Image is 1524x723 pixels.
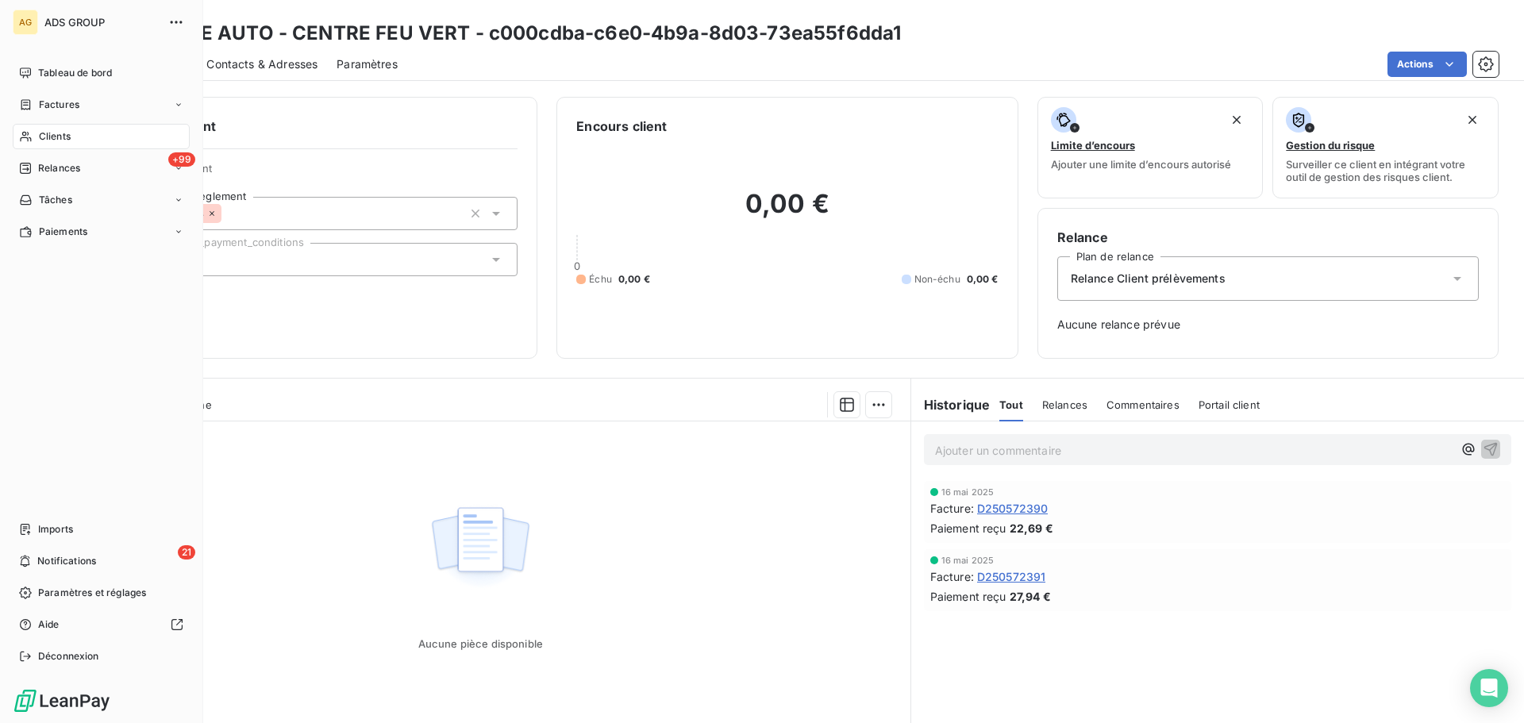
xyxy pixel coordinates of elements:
[38,161,80,175] span: Relances
[38,649,99,663] span: Déconnexion
[1286,139,1375,152] span: Gestion du risque
[930,520,1006,536] span: Paiement reçu
[128,162,518,184] span: Propriétés Client
[911,395,991,414] h6: Historique
[977,500,1049,517] span: D250572390
[1286,158,1485,183] span: Surveiller ce client en intégrant votre outil de gestion des risques client.
[337,56,398,72] span: Paramètres
[930,588,1006,605] span: Paiement reçu
[178,545,195,560] span: 21
[221,206,234,221] input: Ajouter une valeur
[576,117,667,136] h6: Encours client
[13,10,38,35] div: AG
[13,688,111,713] img: Logo LeanPay
[1470,669,1508,707] div: Open Intercom Messenger
[206,56,317,72] span: Contacts & Adresses
[168,152,195,167] span: +99
[618,272,650,287] span: 0,00 €
[1106,398,1180,411] span: Commentaires
[1057,317,1479,333] span: Aucune relance prévue
[999,398,1023,411] span: Tout
[13,612,190,637] a: Aide
[1010,520,1053,536] span: 22,69 €
[930,568,974,585] span: Facture :
[1071,271,1226,287] span: Relance Client prélèvements
[38,586,146,600] span: Paramètres et réglages
[429,498,531,597] img: Empty state
[418,637,543,650] span: Aucune pièce disponible
[1199,398,1260,411] span: Portail client
[941,556,995,565] span: 16 mai 2025
[1010,588,1051,605] span: 27,94 €
[37,554,96,568] span: Notifications
[941,487,995,497] span: 16 mai 2025
[38,617,60,632] span: Aide
[39,129,71,144] span: Clients
[96,117,518,136] h6: Informations client
[914,272,960,287] span: Non-échu
[39,225,87,239] span: Paiements
[1051,139,1135,152] span: Limite d’encours
[930,500,974,517] span: Facture :
[574,260,580,272] span: 0
[589,272,612,287] span: Échu
[44,16,159,29] span: ADS GROUP
[140,19,901,48] h3: VIRAGE AUTO - CENTRE FEU VERT - c000cdba-c6e0-4b9a-8d03-73ea55f6dda1
[39,193,72,207] span: Tâches
[1272,97,1499,198] button: Gestion du risqueSurveiller ce client en intégrant votre outil de gestion des risques client.
[1057,228,1479,247] h6: Relance
[967,272,999,287] span: 0,00 €
[977,568,1046,585] span: D250572391
[38,66,112,80] span: Tableau de bord
[39,98,79,112] span: Factures
[1042,398,1087,411] span: Relances
[1387,52,1467,77] button: Actions
[38,522,73,536] span: Imports
[1051,158,1231,171] span: Ajouter une limite d’encours autorisé
[576,188,998,236] h2: 0,00 €
[1037,97,1264,198] button: Limite d’encoursAjouter une limite d’encours autorisé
